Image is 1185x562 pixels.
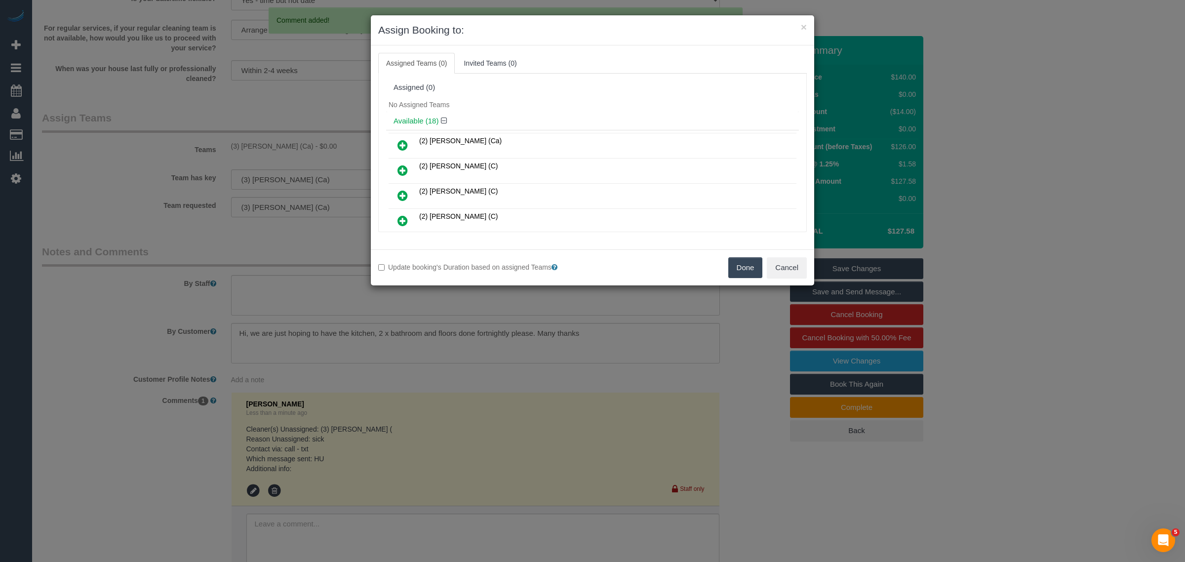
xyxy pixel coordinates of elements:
h3: Assign Booking to: [378,23,807,38]
input: Update booking's Duration based on assigned Teams [378,264,385,271]
span: (2) [PERSON_NAME] (C) [419,162,498,170]
a: Assigned Teams (0) [378,53,455,74]
span: 5 [1172,528,1180,536]
button: Cancel [767,257,807,278]
span: (2) [PERSON_NAME] (C) [419,187,498,195]
div: Assigned (0) [394,83,791,92]
button: Done [728,257,763,278]
span: No Assigned Teams [389,101,449,109]
a: Invited Teams (0) [456,53,524,74]
span: (2) [PERSON_NAME] (C) [419,212,498,220]
button: × [801,22,807,32]
label: Update booking's Duration based on assigned Teams [378,262,585,272]
span: (2) [PERSON_NAME] (Ca) [419,137,502,145]
iframe: Intercom live chat [1151,528,1175,552]
h4: Available (18) [394,117,791,125]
